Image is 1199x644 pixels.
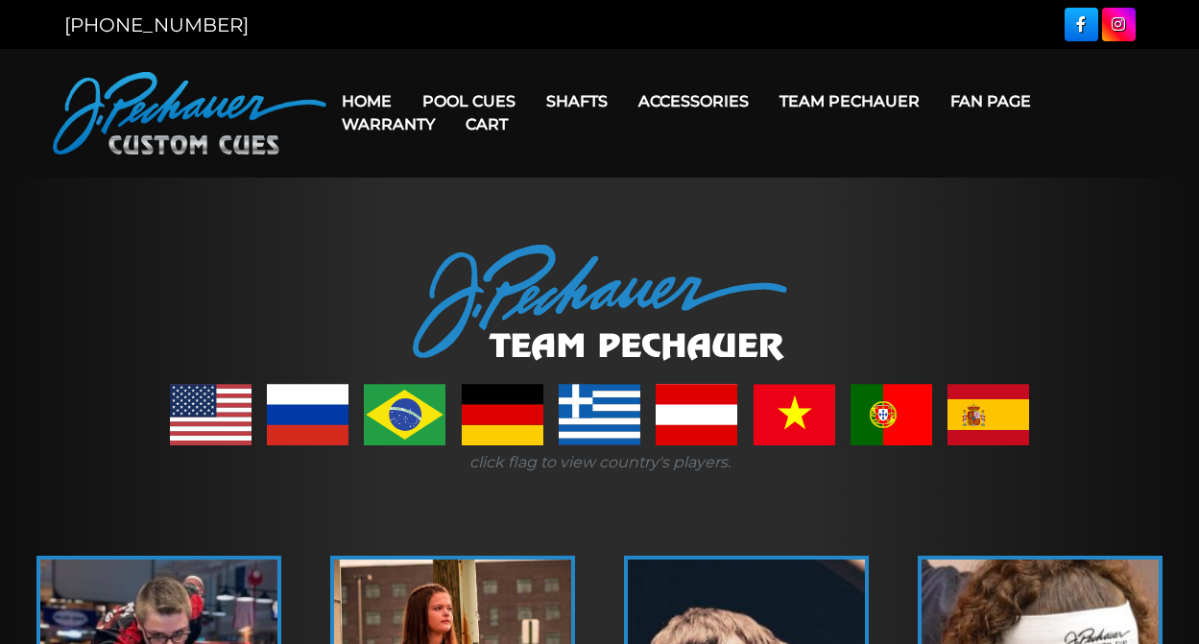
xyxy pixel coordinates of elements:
a: [PHONE_NUMBER] [64,13,249,36]
a: Cart [450,100,523,149]
a: Home [326,77,407,126]
i: click flag to view country's players. [469,453,731,471]
a: Fan Page [935,77,1046,126]
a: Warranty [326,100,450,149]
a: Accessories [623,77,764,126]
a: Team Pechauer [764,77,935,126]
a: Shafts [531,77,623,126]
img: Pechauer Custom Cues [53,72,326,155]
a: Pool Cues [407,77,531,126]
